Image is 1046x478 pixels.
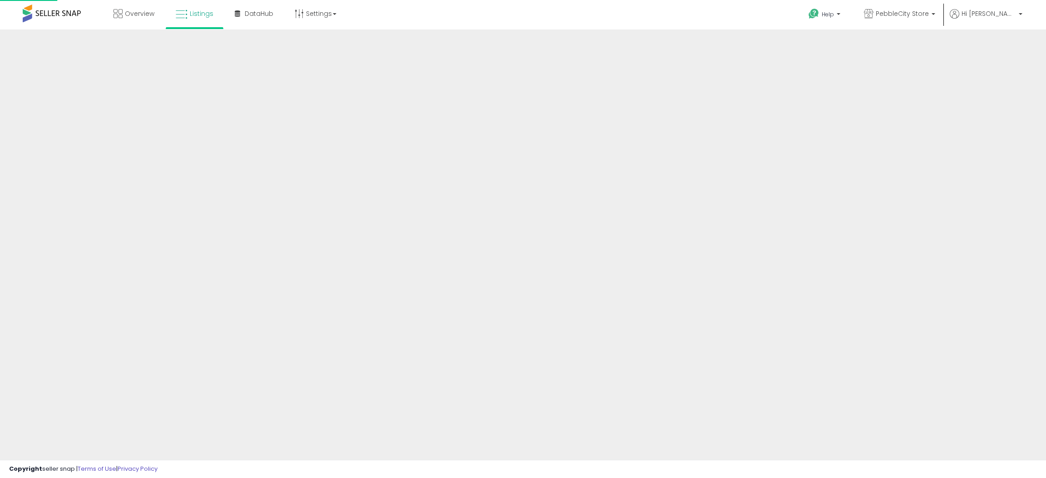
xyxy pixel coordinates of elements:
[808,8,819,20] i: Get Help
[125,9,154,18] span: Overview
[801,1,849,29] a: Help
[962,9,1016,18] span: Hi [PERSON_NAME]
[822,10,834,18] span: Help
[190,9,213,18] span: Listings
[950,9,1022,29] a: Hi [PERSON_NAME]
[245,9,273,18] span: DataHub
[876,9,929,18] span: PebbleCity Store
